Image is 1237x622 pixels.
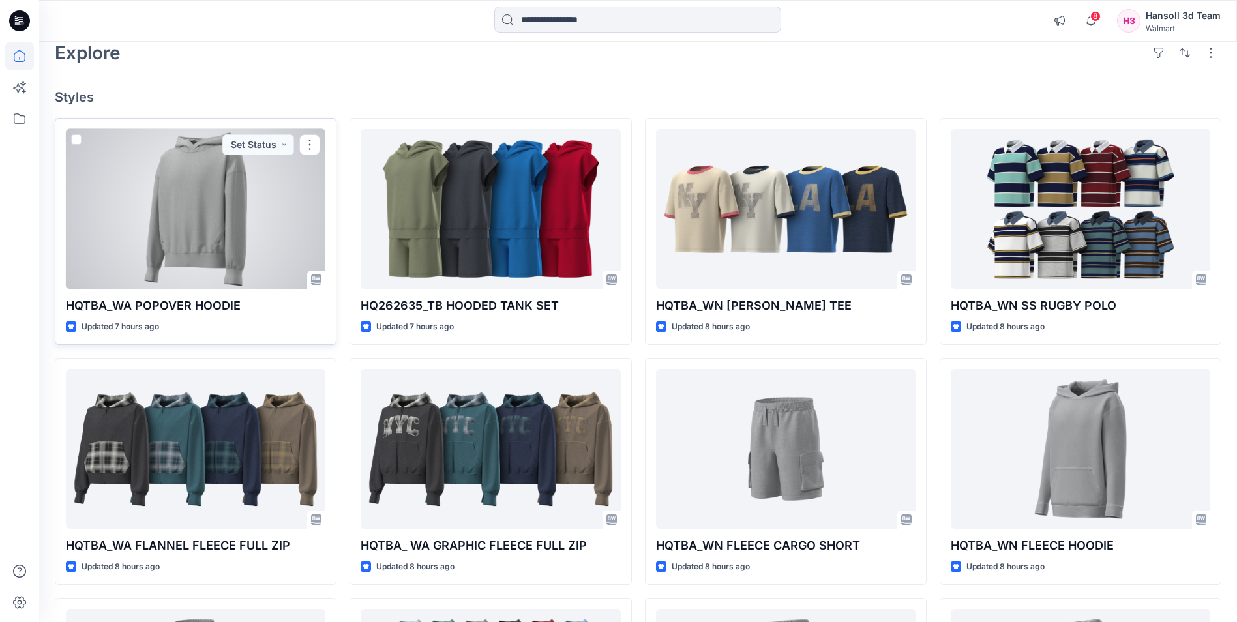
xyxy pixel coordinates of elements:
a: HQTBA_WA FLANNEL FLEECE FULL ZIP [66,369,325,529]
a: HQ262635_TB HOODED TANK SET [361,129,620,289]
a: HQTBA_WN SS RUGBY POLO [951,129,1210,289]
p: HQTBA_WN FLEECE HOODIE [951,537,1210,555]
p: HQTBA_WN SS RUGBY POLO [951,297,1210,315]
a: HQTBA_WN SS RINGER TEE [656,129,916,289]
div: H3 [1117,9,1140,33]
a: HQTBA_WN FLEECE CARGO SHORT [656,369,916,529]
div: Hansoll 3d Team [1146,8,1221,23]
p: HQTBA_WA POPOVER HOODIE [66,297,325,315]
p: Updated 8 hours ago [966,560,1045,574]
p: Updated 8 hours ago [672,560,750,574]
p: HQTBA_WA FLANNEL FLEECE FULL ZIP [66,537,325,555]
a: HQTBA_WA POPOVER HOODIE [66,129,325,289]
p: Updated 7 hours ago [376,320,454,334]
a: HQTBA_WN FLEECE HOODIE [951,369,1210,529]
p: Updated 7 hours ago [82,320,159,334]
p: Updated 8 hours ago [376,560,455,574]
span: 8 [1090,11,1101,22]
p: HQTBA_ WA GRAPHIC FLEECE FULL ZIP [361,537,620,555]
p: HQ262635_TB HOODED TANK SET [361,297,620,315]
h4: Styles [55,89,1221,105]
p: Updated 8 hours ago [966,320,1045,334]
p: HQTBA_WN FLEECE CARGO SHORT [656,537,916,555]
a: HQTBA_ WA GRAPHIC FLEECE FULL ZIP [361,369,620,529]
div: Walmart [1146,23,1221,33]
p: Updated 8 hours ago [82,560,160,574]
p: HQTBA_WN [PERSON_NAME] TEE [656,297,916,315]
h2: Explore [55,42,121,63]
p: Updated 8 hours ago [672,320,750,334]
